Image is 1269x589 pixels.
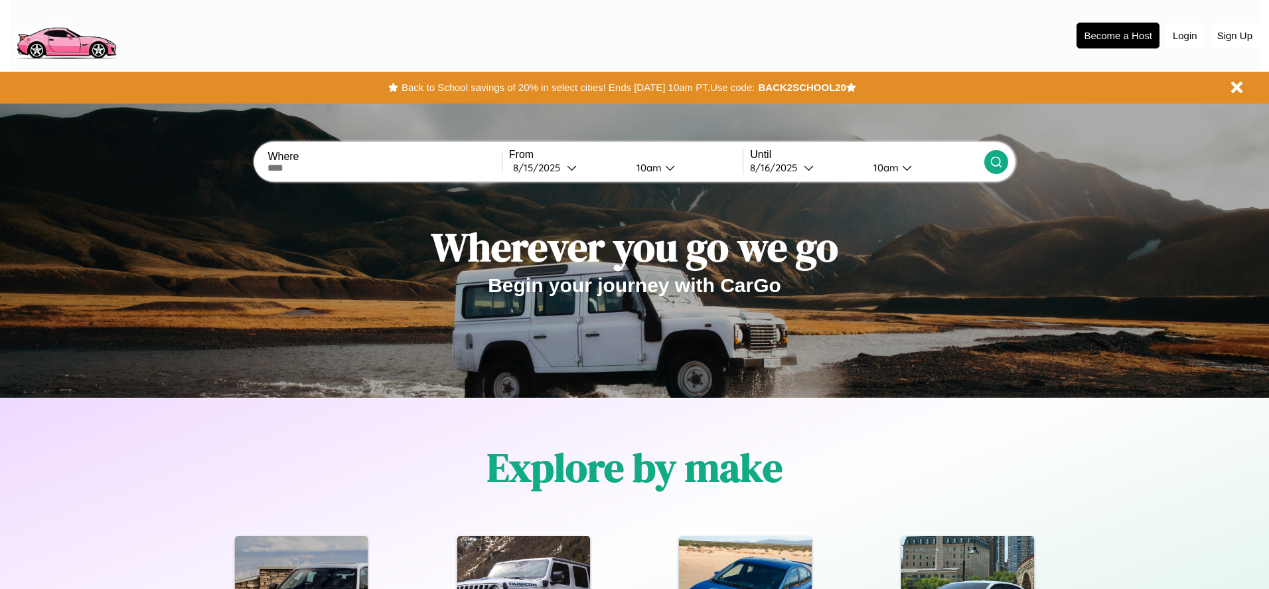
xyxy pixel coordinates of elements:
label: From [509,149,743,161]
button: Become a Host [1077,23,1159,48]
button: 8/15/2025 [509,161,626,175]
button: 10am [626,161,743,175]
div: 8 / 15 / 2025 [513,161,567,174]
b: BACK2SCHOOL20 [758,82,846,93]
h1: Explore by make [487,440,783,495]
label: Until [750,149,984,161]
button: Back to School savings of 20% in select cities! Ends [DATE] 10am PT.Use code: [398,78,758,97]
button: 10am [863,161,984,175]
div: 10am [630,161,665,174]
button: Login [1166,23,1204,48]
div: 10am [867,161,902,174]
img: logo [10,7,122,62]
div: 8 / 16 / 2025 [750,161,804,174]
button: Sign Up [1211,23,1259,48]
label: Where [267,151,501,163]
